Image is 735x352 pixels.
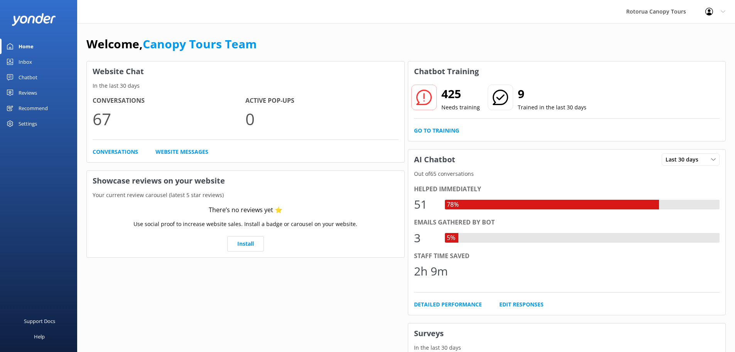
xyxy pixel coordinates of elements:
[414,184,720,194] div: Helped immediately
[143,36,257,52] a: Canopy Tours Team
[408,170,726,178] p: Out of 65 conversations
[93,106,245,132] p: 67
[666,155,703,164] span: Last 30 days
[518,103,586,112] p: Trained in the last 30 days
[87,61,404,82] h3: Website Chat
[209,205,282,215] div: There’s no reviews yet ⭐
[499,300,544,309] a: Edit Responses
[408,343,726,352] p: In the last 30 days
[408,150,461,170] h3: AI Chatbot
[414,126,459,135] a: Go to Training
[408,61,485,82] h3: Chatbot Training
[87,82,404,90] p: In the last 30 days
[441,103,480,112] p: Needs training
[414,251,720,261] div: Staff time saved
[19,85,37,100] div: Reviews
[93,96,245,106] h4: Conversations
[87,171,404,191] h3: Showcase reviews on your website
[12,13,56,26] img: yonder-white-logo.png
[24,313,55,329] div: Support Docs
[414,218,720,228] div: Emails gathered by bot
[34,329,45,344] div: Help
[19,100,48,116] div: Recommend
[19,70,37,85] div: Chatbot
[414,262,448,281] div: 2h 9m
[19,54,32,70] div: Inbox
[414,300,482,309] a: Detailed Performance
[445,233,457,243] div: 5%
[133,220,357,228] p: Use social proof to increase website sales. Install a badge or carousel on your website.
[93,148,138,156] a: Conversations
[19,116,37,131] div: Settings
[518,85,586,103] h2: 9
[227,236,264,252] a: Install
[441,85,480,103] h2: 425
[155,148,208,156] a: Website Messages
[87,191,404,199] p: Your current review carousel (latest 5 star reviews)
[19,39,34,54] div: Home
[414,195,437,214] div: 51
[445,200,461,210] div: 78%
[245,96,398,106] h4: Active Pop-ups
[86,35,257,53] h1: Welcome,
[414,229,437,247] div: 3
[408,323,726,343] h3: Surveys
[245,106,398,132] p: 0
